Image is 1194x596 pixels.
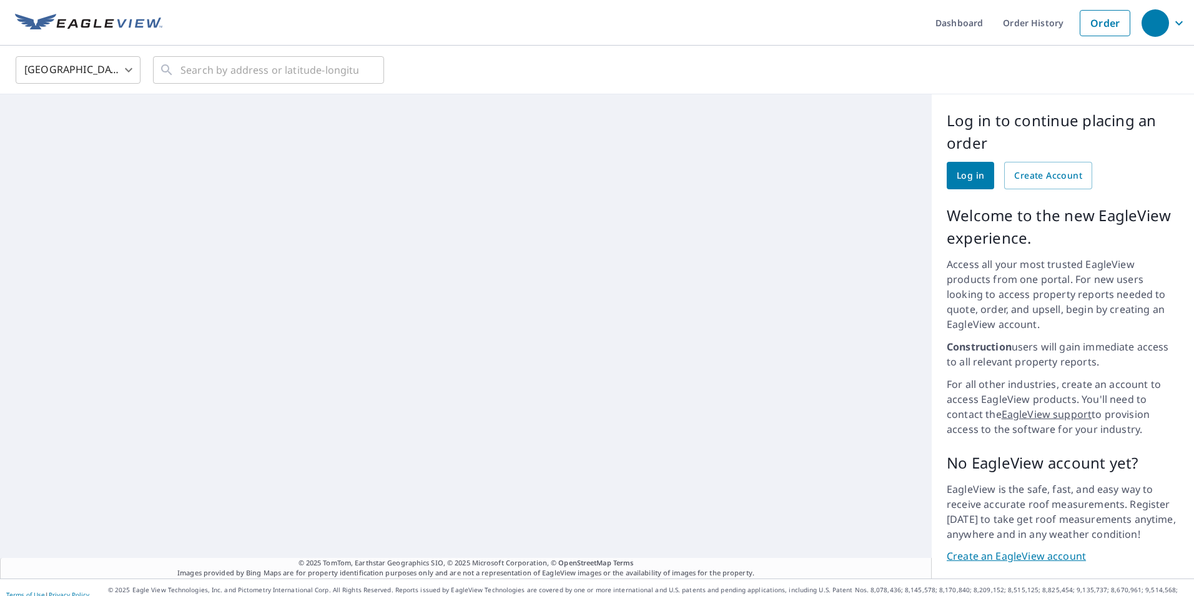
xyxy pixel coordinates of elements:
p: Welcome to the new EagleView experience. [947,204,1179,249]
p: No EagleView account yet? [947,452,1179,474]
p: EagleView is the safe, fast, and easy way to receive accurate roof measurements. Register [DATE] ... [947,482,1179,542]
p: Log in to continue placing an order [947,109,1179,154]
a: Create an EagleView account [947,549,1179,564]
div: [GEOGRAPHIC_DATA] [16,52,141,87]
span: © 2025 TomTom, Earthstar Geographics SIO, © 2025 Microsoft Corporation, © [298,558,634,569]
a: Order [1080,10,1130,36]
p: users will gain immediate access to all relevant property reports. [947,339,1179,369]
p: For all other industries, create an account to access EagleView products. You'll need to contact ... [947,377,1179,437]
a: EagleView support [1002,407,1092,421]
a: Terms [613,558,634,567]
p: Access all your most trusted EagleView products from one portal. For new users looking to access ... [947,257,1179,332]
a: Create Account [1004,162,1092,189]
span: Create Account [1014,168,1082,184]
a: OpenStreetMap [558,558,611,567]
a: Log in [947,162,994,189]
input: Search by address or latitude-longitude [180,52,358,87]
img: EV Logo [15,14,162,32]
span: Log in [957,168,984,184]
strong: Construction [947,340,1012,354]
